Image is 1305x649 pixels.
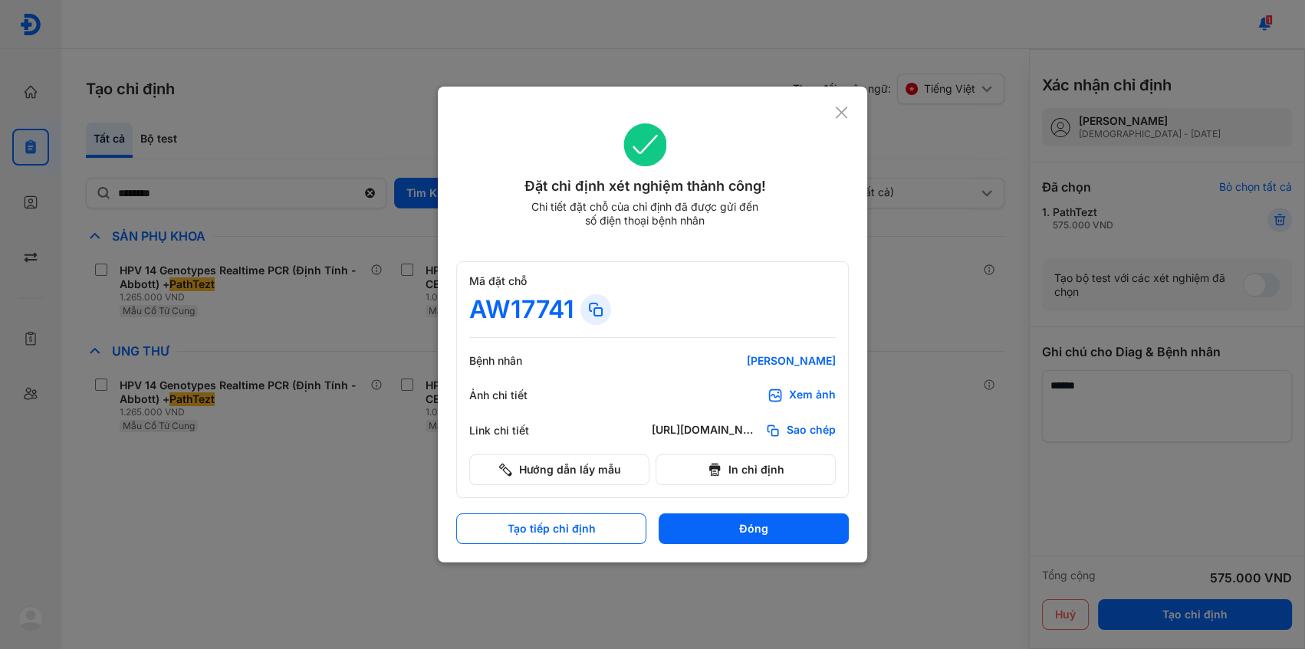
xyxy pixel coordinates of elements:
div: [URL][DOMAIN_NAME] [652,423,759,438]
div: Bệnh nhân [469,354,561,368]
div: AW17741 [469,294,574,325]
div: Ảnh chi tiết [469,388,561,402]
div: Mã đặt chỗ [469,274,836,288]
span: Sao chép [787,423,836,438]
div: Chi tiết đặt chỗ của chỉ định đã được gửi đến số điện thoại bệnh nhân [524,200,765,228]
div: Xem ảnh [789,388,836,403]
button: In chỉ định [656,454,836,485]
button: Hướng dẫn lấy mẫu [469,454,649,485]
div: Đặt chỉ định xét nghiệm thành công! [456,175,834,197]
button: Đóng [659,513,849,544]
div: Link chi tiết [469,424,561,438]
div: [PERSON_NAME] [652,354,836,368]
button: Tạo tiếp chỉ định [456,513,646,544]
